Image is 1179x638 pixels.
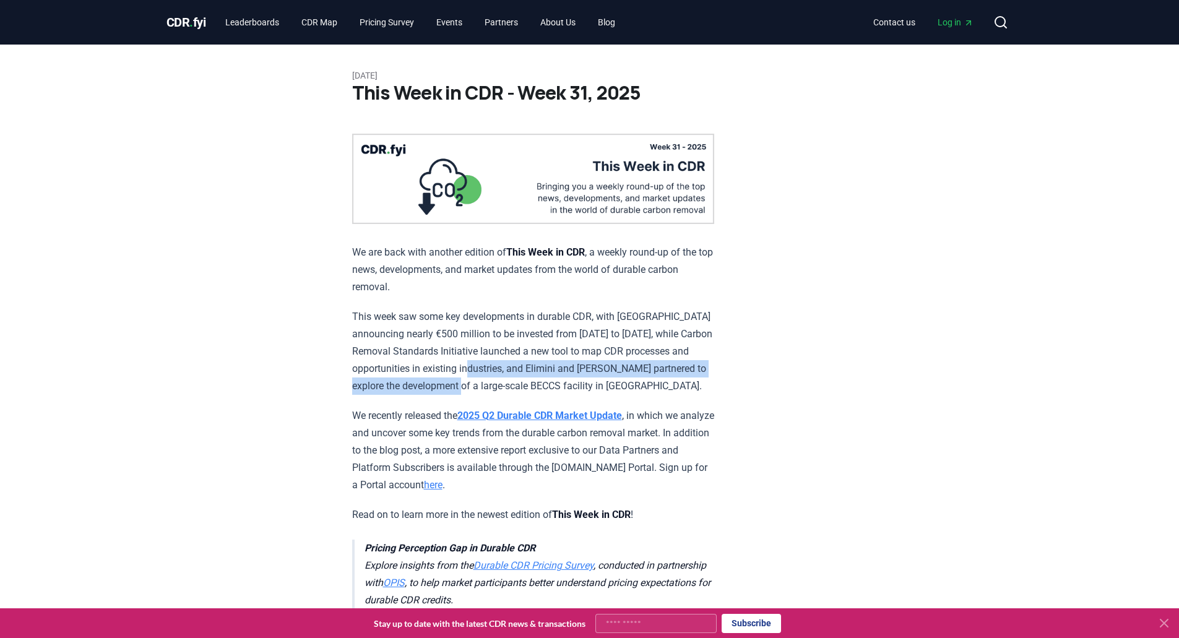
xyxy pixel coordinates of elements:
[350,11,424,33] a: Pricing Survey
[352,308,714,395] p: This week saw some key developments in durable CDR, with [GEOGRAPHIC_DATA] announcing nearly €500...
[352,506,714,524] p: Read on to learn more in the newest edition of !
[215,11,289,33] a: Leaderboards
[166,15,206,30] span: CDR fyi
[365,542,535,554] strong: Pricing Perception Gap in Durable CDR
[473,559,594,571] a: Durable CDR Pricing Survey
[475,11,528,33] a: Partners
[552,509,631,520] strong: This Week in CDR
[365,542,710,606] em: Explore insights from the , conducted in partnership with , to help market participants better un...
[588,11,625,33] a: Blog
[166,14,206,31] a: CDR.fyi
[352,82,827,104] h1: This Week in CDR - Week 31, 2025
[352,69,827,82] p: [DATE]
[506,246,585,258] strong: This Week in CDR
[215,11,625,33] nav: Main
[863,11,983,33] nav: Main
[383,577,405,588] a: OPIS
[352,244,714,296] p: We are back with another edition of , a weekly round-up of the top news, developments, and market...
[928,11,983,33] a: Log in
[426,11,472,33] a: Events
[938,16,974,28] span: Log in
[424,479,443,491] a: here
[292,11,347,33] a: CDR Map
[352,134,714,224] img: blog post image
[530,11,585,33] a: About Us
[457,410,622,421] a: 2025 Q2 Durable CDR Market Update
[189,15,193,30] span: .
[863,11,925,33] a: Contact us
[352,407,714,494] p: We recently released the , in which we analyze and uncover some key trends from the durable carbo...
